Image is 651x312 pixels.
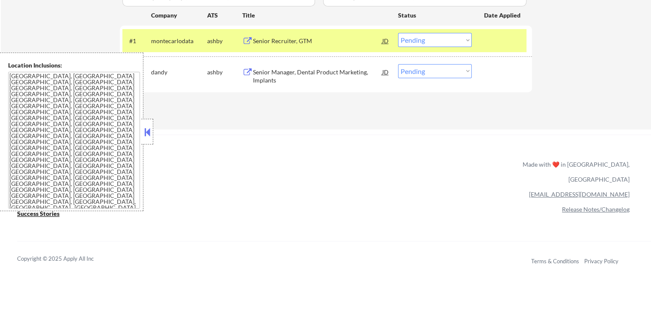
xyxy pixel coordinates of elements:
a: [EMAIL_ADDRESS][DOMAIN_NAME] [529,191,630,198]
div: Senior Manager, Dental Product Marketing, Implants [253,68,382,85]
div: ashby [207,68,242,77]
div: Title [242,11,390,20]
u: Success Stories [17,210,59,217]
div: JD [381,64,390,79]
div: Status [398,7,472,23]
div: montecarlodata [151,37,207,45]
a: Refer & earn free applications 👯‍♀️ [17,169,344,178]
div: ATS [207,11,242,20]
div: Senior Recruiter, GTM [253,37,382,45]
div: Company [151,11,207,20]
a: Terms & Conditions [531,258,579,265]
div: Made with ❤️ in [GEOGRAPHIC_DATA], [GEOGRAPHIC_DATA] [519,157,630,187]
a: Privacy Policy [584,258,618,265]
div: Location Inclusions: [8,61,140,70]
div: ashby [207,37,242,45]
div: Date Applied [484,11,522,20]
div: dandy [151,68,207,77]
div: Copyright © 2025 Apply All Inc [17,255,116,263]
div: JD [381,33,390,48]
div: #1 [129,37,144,45]
a: Success Stories [17,209,71,220]
a: Release Notes/Changelog [562,206,630,213]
